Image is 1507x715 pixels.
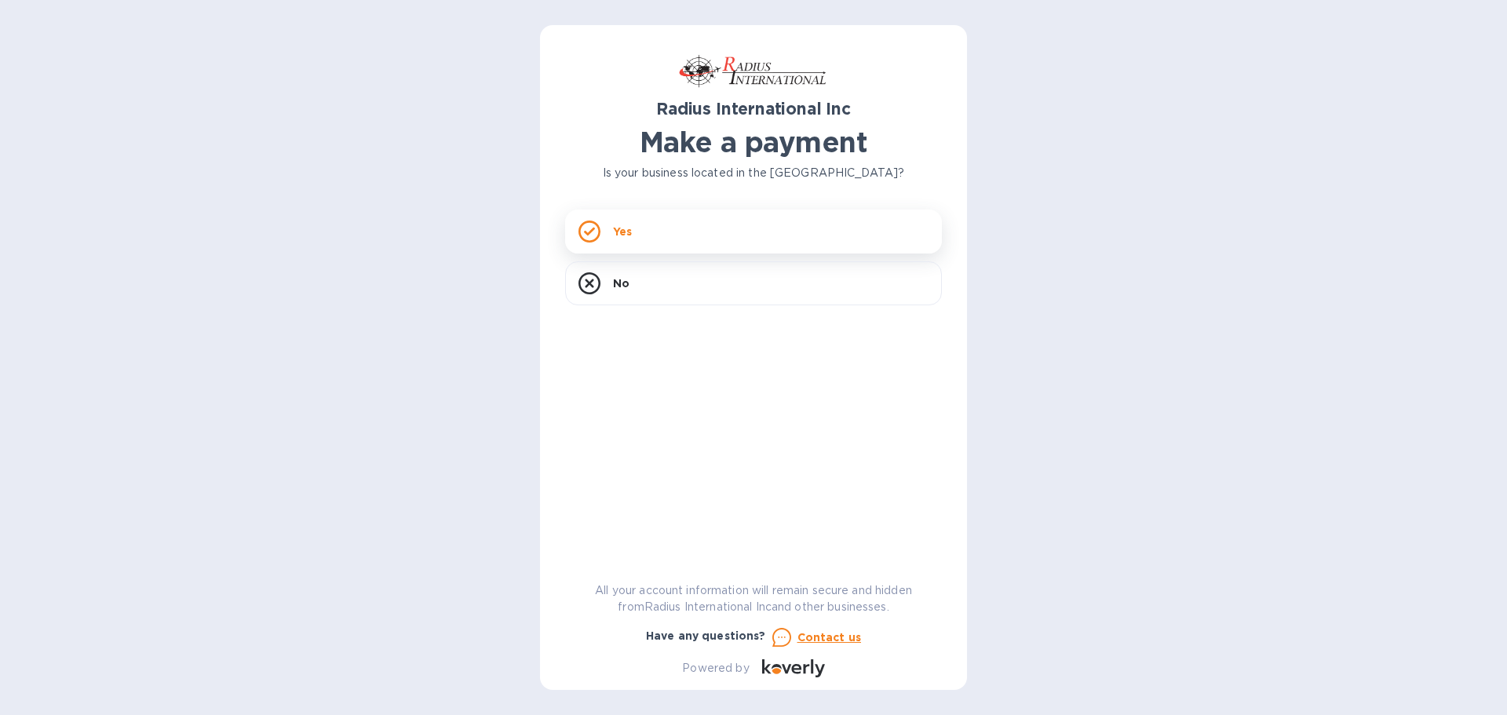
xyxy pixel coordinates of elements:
p: Powered by [682,660,749,677]
b: Radius International Inc [656,99,851,119]
p: Yes [613,224,632,239]
p: All your account information will remain secure and hidden from Radius International Inc and othe... [565,582,942,615]
h1: Make a payment [565,126,942,159]
b: Have any questions? [646,629,766,642]
p: Is your business located in the [GEOGRAPHIC_DATA]? [565,165,942,181]
u: Contact us [797,631,862,644]
p: No [613,275,629,291]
